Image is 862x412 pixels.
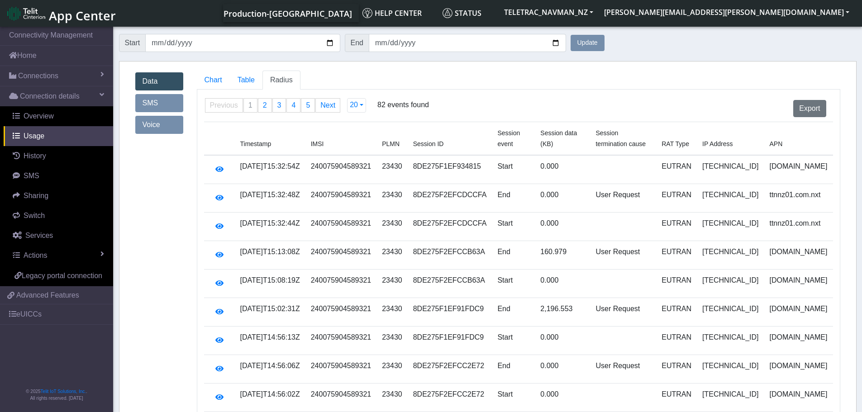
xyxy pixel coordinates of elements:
td: EUTRAN [656,327,697,355]
span: RAT Type [662,140,689,147]
td: [TECHNICAL_ID] [697,327,764,355]
td: 8DE275F2EFCDCCFA [408,184,492,213]
td: 240075904589321 [305,184,376,213]
span: Connection details [20,91,80,102]
a: Services [4,226,113,246]
td: [DATE]T15:13:08Z [235,241,305,270]
span: Usage [24,132,44,140]
button: Export [793,100,826,117]
td: Start [492,213,535,241]
td: [DOMAIN_NAME] [764,298,833,327]
span: Timestamp [240,140,271,147]
td: EUTRAN [656,241,697,270]
td: [TECHNICAL_ID] [697,384,764,412]
a: Voice [135,116,183,134]
td: 23430 [376,155,408,184]
span: Actions [24,251,47,259]
span: Services [25,232,53,239]
td: 0.000 [535,384,590,412]
td: 23430 [376,298,408,327]
td: 8DE275F1EF934815 [408,155,492,184]
button: Update [571,35,605,51]
td: EUTRAN [656,155,697,184]
a: Telit IoT Solutions, Inc. [41,389,86,394]
a: Switch [4,206,113,226]
td: End [492,184,535,213]
td: 0.000 [535,327,590,355]
td: EUTRAN [656,270,697,298]
td: User Request [590,355,656,384]
span: Session data (KB) [540,129,577,147]
td: End [492,355,535,384]
td: 240075904589321 [305,327,376,355]
span: History [24,152,46,160]
span: 82 events found [377,99,429,125]
a: App Center [7,4,114,23]
td: ttnnz01.com.nxt [764,184,833,213]
a: Your current platform instance [223,4,352,22]
span: Production-[GEOGRAPHIC_DATA] [224,8,352,19]
td: EUTRAN [656,184,697,213]
td: 240075904589321 [305,241,376,270]
td: 240075904589321 [305,213,376,241]
span: Connections [18,71,58,81]
span: 1 [248,101,252,109]
ul: Pagination [205,98,341,113]
a: Data [135,72,183,90]
span: Table [238,76,255,84]
td: 240075904589321 [305,155,376,184]
td: 8DE275F2EFCC2E72 [408,384,492,412]
span: SMS [24,172,39,180]
span: Start [119,34,146,52]
span: Advanced Features [16,290,79,301]
span: Session event [497,129,520,147]
span: App Center [49,7,116,24]
td: User Request [590,184,656,213]
span: 5 [306,101,310,109]
td: [DOMAIN_NAME] [764,384,833,412]
td: End [492,241,535,270]
td: 23430 [376,384,408,412]
td: [DATE]T14:56:02Z [235,384,305,412]
span: Overview [24,112,54,120]
td: 0.000 [535,270,590,298]
a: Help center [359,4,439,22]
td: 23430 [376,213,408,241]
img: knowledge.svg [362,8,372,18]
td: 240075904589321 [305,270,376,298]
td: 0.000 [535,184,590,213]
span: IP Address [702,140,733,147]
td: EUTRAN [656,213,697,241]
ul: Tabs [197,71,840,90]
td: 0.000 [535,155,590,184]
td: [DOMAIN_NAME] [764,155,833,184]
td: [DATE]T15:32:44Z [235,213,305,241]
td: Start [492,327,535,355]
td: [DOMAIN_NAME] [764,355,833,384]
span: 4 [291,101,295,109]
a: History [4,146,113,166]
a: SMS [135,94,183,112]
td: Start [492,155,535,184]
td: [TECHNICAL_ID] [697,155,764,184]
td: User Request [590,241,656,270]
span: 3 [277,101,281,109]
span: Switch [24,212,45,219]
td: 240075904589321 [305,298,376,327]
td: [DATE]T14:56:13Z [235,327,305,355]
td: [TECHNICAL_ID] [697,298,764,327]
span: Sharing [24,192,48,199]
button: 20 [347,98,366,113]
td: [DATE]T15:08:19Z [235,270,305,298]
td: 0.000 [535,355,590,384]
img: logo-telit-cinterion-gw-new.png [7,6,45,21]
td: [DOMAIN_NAME] [764,270,833,298]
td: 23430 [376,270,408,298]
img: status.svg [443,8,452,18]
a: Overview [4,106,113,126]
span: Radius [270,76,293,84]
td: [DOMAIN_NAME] [764,327,833,355]
td: [TECHNICAL_ID] [697,213,764,241]
span: Help center [362,8,422,18]
td: EUTRAN [656,384,697,412]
